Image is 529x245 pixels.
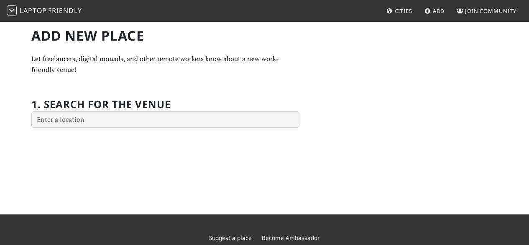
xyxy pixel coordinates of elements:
a: Suggest a place [209,234,252,242]
a: Join Community [453,3,520,18]
p: Let freelancers, digital nomads, and other remote workers know about a new work-friendly venue! [31,54,299,75]
span: Friendly [48,6,82,15]
h1: Add new Place [31,28,299,44]
label: If you are a human, ignore this field [31,88,54,153]
span: Laptop [20,6,47,15]
span: Join Community [465,7,516,15]
input: Enter a location [31,111,299,128]
img: LaptopFriendly [7,5,17,15]
a: Become Ambassador [262,234,320,242]
a: Cities [383,3,416,18]
a: Add [421,3,448,18]
span: Cities [395,7,412,15]
h2: 1. Search for the venue [31,98,171,111]
a: LaptopFriendly LaptopFriendly [7,4,82,18]
span: Add [433,7,445,15]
